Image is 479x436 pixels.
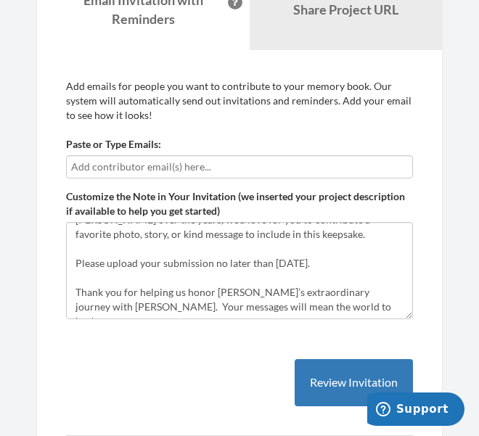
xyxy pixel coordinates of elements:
[367,392,464,429] iframe: Opens a widget where you can chat to one of our agents
[66,189,413,218] label: Customize the Note in Your Invitation (we inserted your project description if available to help ...
[295,359,413,406] button: Review Invitation
[66,222,413,319] textarea: Hello everyone! As you know, [PERSON_NAME] will be retiring at the end of this year after 35 rema...
[66,79,413,123] p: Add emails for people you want to contribute to your memory book. Our system will automatically s...
[293,1,398,17] b: Share Project URL
[71,159,408,175] input: Add contributor email(s) here...
[66,137,161,152] label: Paste or Type Emails:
